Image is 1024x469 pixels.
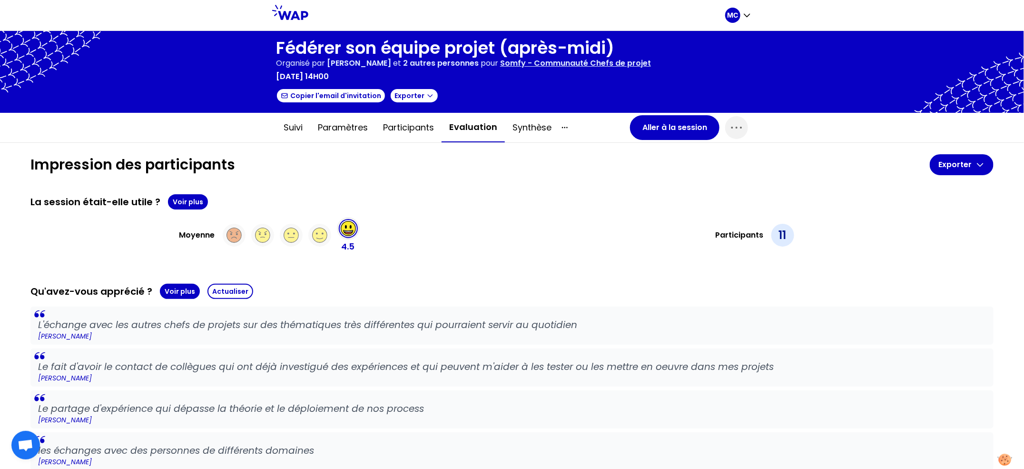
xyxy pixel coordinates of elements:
[505,113,559,142] button: Synthèse
[30,156,930,173] h1: Impression des participants
[276,58,325,69] p: Organisé par
[716,230,764,241] h3: Participants
[442,113,505,142] button: Evaluation
[168,194,208,210] button: Voir plus
[38,331,986,341] p: [PERSON_NAME]
[930,154,994,175] button: Exporter
[207,284,253,299] button: Actualiser
[327,58,479,69] p: et
[38,373,986,383] p: [PERSON_NAME]
[179,230,215,241] h3: Moyenne
[500,58,651,69] p: Somfy - Communauté Chefs de projet
[38,360,986,373] p: Le fait d'avoir le contact de collègues qui ont déjà investigué des expériences et qui peuvent m'...
[390,88,439,103] button: Exporter
[310,113,375,142] button: Paramètres
[160,284,200,299] button: Voir plus
[38,457,986,467] p: [PERSON_NAME]
[276,88,386,103] button: Copier l'email d'invitation
[725,8,752,23] button: MC
[38,318,986,331] p: L'échange avec les autres chefs de projets sur des thématiques très différentes qui pourraient se...
[481,58,498,69] p: pour
[728,10,738,20] p: MC
[38,402,986,415] p: Le partage d'expérience qui dépasse la théorie et le déploiement de nos process
[276,39,651,58] h1: Fédérer son équipe projet (après-midi)
[342,240,355,253] p: 4.5
[403,58,479,69] span: 2 autres personnes
[375,113,442,142] button: Participants
[11,431,40,459] div: Ouvrir le chat
[30,284,994,299] div: Qu'avez-vous apprécié ?
[276,113,310,142] button: Suivi
[38,444,986,457] p: les échanges avec des personnes de différents domaines
[327,58,391,69] span: [PERSON_NAME]
[38,415,986,425] p: [PERSON_NAME]
[276,71,329,82] p: [DATE] 14h00
[779,228,787,243] p: 11
[630,115,719,140] button: Aller à la session
[30,194,994,210] div: La session était-elle utile ?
